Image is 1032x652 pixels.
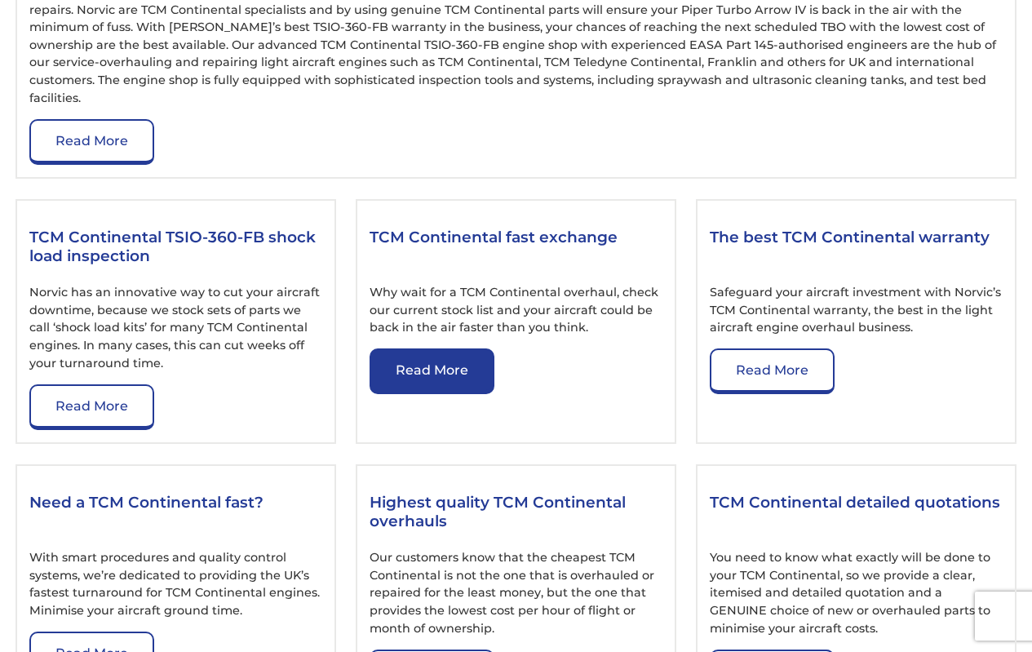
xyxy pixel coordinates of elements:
[710,228,1003,268] h3: The best TCM Continental warranty
[710,284,1003,337] p: Safeguard your aircraft investment with Norvic’s TCM Continental warranty, the best in the light ...
[370,348,494,394] a: Read More
[29,228,322,268] h3: TCM Continental TSIO-360-FB shock load inspection
[29,119,154,165] a: Read More
[370,493,662,534] h3: Highest quality TCM Continental overhauls
[29,549,322,619] p: With smart procedures and quality control systems, we’re dedicated to providing the UK’s fastest ...
[370,284,662,337] p: Why wait for a TCM Continental overhaul, check our current stock list and your aircraft could be ...
[29,384,154,430] a: Read More
[29,284,322,372] p: Norvic has an innovative way to cut your aircraft downtime, because we stock sets of parts we cal...
[370,228,662,268] h3: TCM Continental fast exchange
[710,348,835,394] a: Read More
[710,493,1003,534] h3: TCM Continental detailed quotations
[29,493,322,534] h3: Need a TCM Continental fast?
[710,549,1003,637] p: You need to know what exactly will be done to your TCM Continental, so we provide a clear, itemis...
[370,549,662,637] p: Our customers know that the cheapest TCM Continental is not the one that is overhauled or repaire...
